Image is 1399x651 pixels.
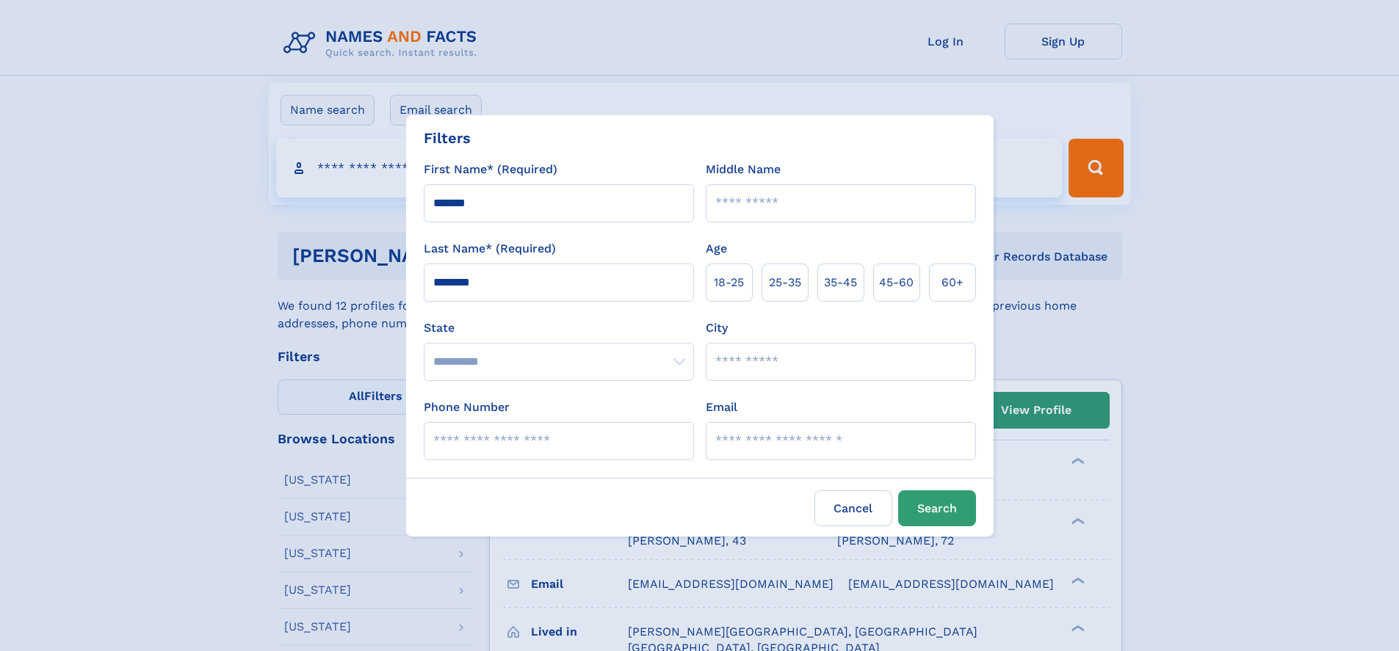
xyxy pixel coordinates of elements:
label: Age [706,240,727,258]
label: Phone Number [424,399,510,416]
span: 60+ [941,274,964,291]
span: 25‑35 [769,274,801,291]
span: 18‑25 [714,274,744,291]
label: State [424,319,694,337]
span: 35‑45 [824,274,857,291]
span: 45‑60 [879,274,914,291]
button: Search [898,490,976,526]
label: Middle Name [706,161,781,178]
label: Cancel [814,490,892,526]
label: First Name* (Required) [424,161,557,178]
label: City [706,319,728,337]
div: Filters [424,127,471,149]
label: Email [706,399,737,416]
label: Last Name* (Required) [424,240,556,258]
